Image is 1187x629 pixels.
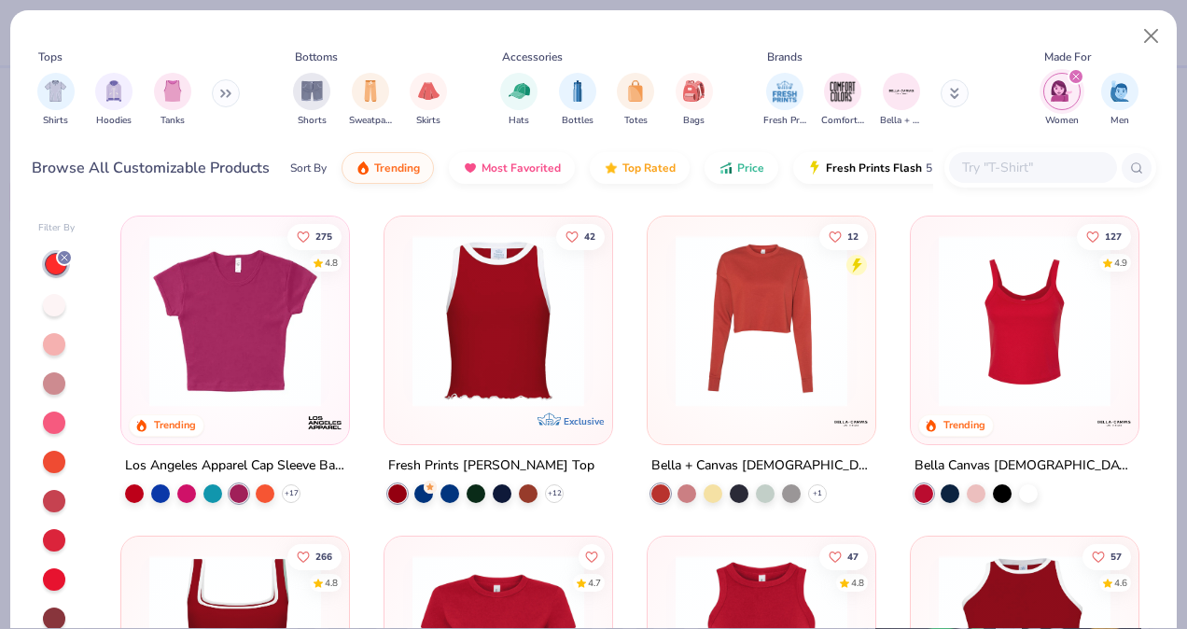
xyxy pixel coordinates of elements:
[162,80,183,102] img: Tanks Image
[856,235,1046,407] img: d15cbe85-c448-4c29-beac-99674e02f77d
[1044,49,1091,65] div: Made For
[926,158,995,179] span: 5 day delivery
[821,73,864,128] div: filter for Comfort Colors
[821,114,864,128] span: Comfort Colors
[832,404,870,441] img: Bella + Canvas logo
[651,454,872,478] div: Bella + Canvas [DEMOGRAPHIC_DATA]' Cropped Fleece Crew
[374,161,420,175] span: Trending
[813,488,822,499] span: + 1
[829,77,857,105] img: Comfort Colors Image
[509,114,529,128] span: Hats
[666,235,857,407] img: 0a5ef261-82e3-426c-8a18-4cb516306b88
[298,114,327,128] span: Shorts
[502,49,563,65] div: Accessories
[793,152,1009,184] button: Fresh Prints Flash5 day delivery
[1114,256,1127,270] div: 4.9
[1114,576,1127,590] div: 4.6
[96,114,132,128] span: Hoodies
[290,160,327,176] div: Sort By
[579,543,605,569] button: Like
[676,73,713,128] div: filter for Bags
[819,223,868,249] button: Like
[1101,73,1138,128] button: filter button
[1043,73,1081,128] button: filter button
[1045,114,1079,128] span: Women
[929,235,1120,407] img: e2e41cf5-05a8-477e-8583-f45c25f9c14f
[617,73,654,128] button: filter button
[559,73,596,128] button: filter button
[826,161,922,175] span: Fresh Prints Flash
[590,152,690,184] button: Top Rated
[584,231,595,241] span: 42
[880,73,923,128] button: filter button
[1110,80,1130,102] img: Men Image
[1110,114,1129,128] span: Men
[847,552,859,561] span: 47
[548,488,562,499] span: + 12
[683,80,704,102] img: Bags Image
[288,543,342,569] button: Like
[625,80,646,102] img: Totes Image
[37,73,75,128] button: filter button
[301,80,323,102] img: Shorts Image
[43,114,68,128] span: Shirts
[410,73,447,128] button: filter button
[763,73,806,128] button: filter button
[737,161,764,175] span: Price
[887,77,915,105] img: Bella + Canvas Image
[500,73,538,128] div: filter for Hats
[509,80,530,102] img: Hats Image
[705,152,778,184] button: Price
[915,454,1135,478] div: Bella Canvas [DEMOGRAPHIC_DATA]' Micro Ribbed Scoop Tank
[161,114,185,128] span: Tanks
[316,552,333,561] span: 266
[349,114,392,128] span: Sweatpants
[356,161,370,175] img: trending.gif
[154,73,191,128] button: filter button
[285,488,299,499] span: + 17
[1082,543,1131,569] button: Like
[847,231,859,241] span: 12
[676,73,713,128] button: filter button
[293,73,330,128] div: filter for Shorts
[293,73,330,128] button: filter button
[449,152,575,184] button: Most Favorited
[388,454,594,478] div: Fresh Prints [PERSON_NAME] Top
[326,576,339,590] div: 4.8
[316,231,333,241] span: 275
[463,161,478,175] img: most_fav.gif
[771,77,799,105] img: Fresh Prints Image
[604,161,619,175] img: TopRated.gif
[564,415,604,427] span: Exclusive
[349,73,392,128] div: filter for Sweatpants
[559,73,596,128] div: filter for Bottles
[593,235,784,407] img: 761f2065-8603-4ffa-8b2f-497cc2862c61
[416,114,440,128] span: Skirts
[880,114,923,128] span: Bella + Canvas
[960,157,1104,178] input: Try "T-Shirt"
[326,256,339,270] div: 4.8
[1101,73,1138,128] div: filter for Men
[562,114,593,128] span: Bottles
[1110,552,1122,561] span: 57
[622,161,676,175] span: Top Rated
[819,543,868,569] button: Like
[624,114,648,128] span: Totes
[45,80,66,102] img: Shirts Image
[125,454,345,478] div: Los Angeles Apparel Cap Sleeve Baby Rib Crop Top
[154,73,191,128] div: filter for Tanks
[342,152,434,184] button: Trending
[140,235,330,407] img: a63ea2e7-abe4-4161-8184-80d78f22106d
[880,73,923,128] div: filter for Bella + Canvas
[851,576,864,590] div: 4.8
[683,114,705,128] span: Bags
[821,73,864,128] button: filter button
[38,221,76,235] div: Filter By
[567,80,588,102] img: Bottles Image
[556,223,605,249] button: Like
[807,161,822,175] img: flash.gif
[95,73,133,128] div: filter for Hoodies
[617,73,654,128] div: filter for Totes
[1043,73,1081,128] div: filter for Women
[588,576,601,590] div: 4.7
